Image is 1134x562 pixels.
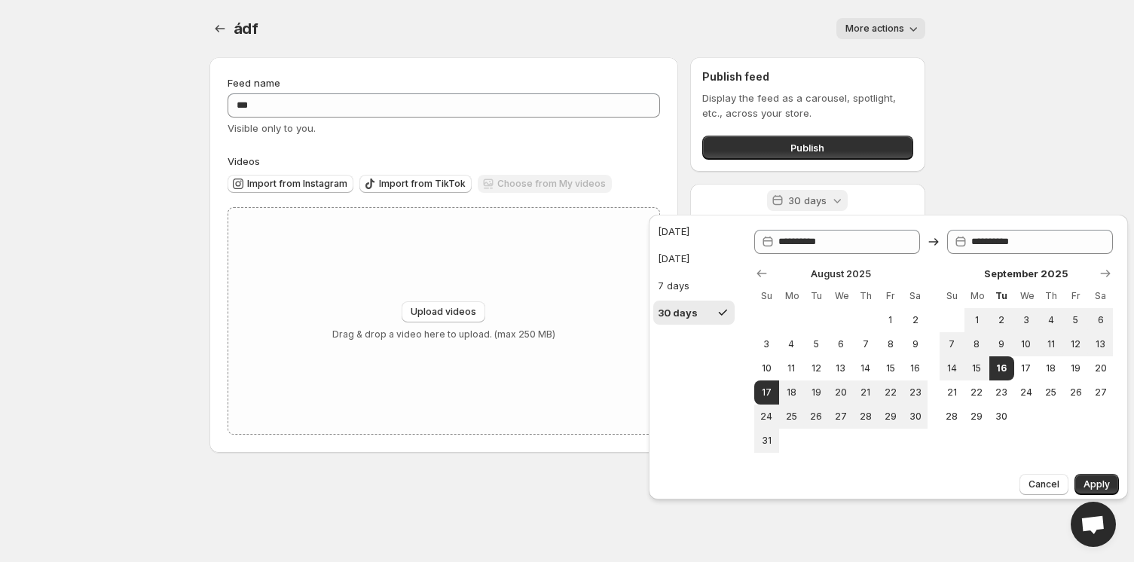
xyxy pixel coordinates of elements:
button: Wednesday September 3 2025 [1014,308,1039,332]
span: We [1020,290,1033,302]
span: 10 [760,362,773,374]
h2: Publish feed [702,69,912,84]
button: Friday September 5 2025 [1063,308,1088,332]
span: 28 [946,411,958,423]
button: Cancel [1019,474,1068,495]
span: ádf [234,20,258,38]
th: Sunday [940,284,964,308]
span: Feed name [228,77,280,89]
button: Settings [209,18,231,39]
th: Tuesday [989,284,1014,308]
span: 30 [909,411,922,423]
span: 26 [810,411,823,423]
span: Mo [785,290,798,302]
span: 5 [810,338,823,350]
button: Friday September 12 2025 [1063,332,1088,356]
span: 22 [884,386,897,399]
th: Thursday [1038,284,1063,308]
button: Friday September 26 2025 [1063,380,1088,405]
span: 24 [760,411,773,423]
span: Import from TikTok [379,178,466,190]
span: Su [760,290,773,302]
span: 17 [760,386,773,399]
p: Drag & drop a video here to upload. (max 250 MB) [332,328,555,341]
span: Cancel [1029,478,1059,490]
button: Sunday August 24 2025 [754,405,779,429]
button: [DATE] [653,219,735,243]
span: 29 [884,411,897,423]
span: 14 [859,362,872,374]
span: Th [859,290,872,302]
button: Thursday September 11 2025 [1038,332,1063,356]
button: Sunday September 28 2025 [940,405,964,429]
span: 12 [1069,338,1082,350]
span: 12 [810,362,823,374]
span: 1 [884,314,897,326]
button: Sunday September 14 2025 [940,356,964,380]
span: Sa [1094,290,1107,302]
th: Saturday [1088,284,1113,308]
button: Monday September 8 2025 [964,332,989,356]
span: Tu [995,290,1008,302]
button: Saturday August 30 2025 [903,405,928,429]
button: 7 days [653,273,735,298]
button: Wednesday August 20 2025 [829,380,854,405]
button: Sunday August 3 2025 [754,332,779,356]
div: [DATE] [658,224,689,239]
span: 15 [970,362,983,374]
span: Sa [909,290,922,302]
span: 21 [946,386,958,399]
button: Wednesday August 13 2025 [829,356,854,380]
span: 24 [1020,386,1033,399]
button: Saturday August 2 2025 [903,308,928,332]
th: Wednesday [829,284,854,308]
button: Friday August 22 2025 [878,380,903,405]
span: 9 [995,338,1008,350]
span: 11 [1044,338,1057,350]
th: Wednesday [1014,284,1039,308]
span: Apply [1084,478,1110,490]
th: Thursday [853,284,878,308]
span: 13 [835,362,848,374]
button: Wednesday September 24 2025 [1014,380,1039,405]
span: 9 [909,338,922,350]
span: 18 [785,386,798,399]
span: 31 [760,435,773,447]
th: Monday [964,284,989,308]
th: Tuesday [804,284,829,308]
span: 29 [970,411,983,423]
span: 2 [909,314,922,326]
button: Tuesday September 9 2025 [989,332,1014,356]
span: Upload videos [411,306,476,318]
button: Thursday August 21 2025 [853,380,878,405]
span: 5 [1069,314,1082,326]
th: Saturday [903,284,928,308]
button: Tuesday August 12 2025 [804,356,829,380]
button: Friday August 29 2025 [878,405,903,429]
span: 6 [835,338,848,350]
button: Saturday August 23 2025 [903,380,928,405]
span: 27 [1094,386,1107,399]
span: 6 [1094,314,1107,326]
span: 25 [1044,386,1057,399]
button: Thursday September 4 2025 [1038,308,1063,332]
th: Monday [779,284,804,308]
p: 30 days [788,193,827,208]
button: Friday August 15 2025 [878,356,903,380]
button: Tuesday September 23 2025 [989,380,1014,405]
span: 14 [946,362,958,374]
th: Sunday [754,284,779,308]
span: 1 [970,314,983,326]
span: 7 [946,338,958,350]
button: Import from TikTok [359,175,472,193]
button: Monday September 15 2025 [964,356,989,380]
span: 30 [995,411,1008,423]
span: 19 [1069,362,1082,374]
div: Open chat [1071,502,1116,547]
span: 4 [785,338,798,350]
span: 2 [995,314,1008,326]
th: Friday [1063,284,1088,308]
div: 7 days [658,278,689,293]
span: Import from Instagram [247,178,347,190]
button: Wednesday September 10 2025 [1014,332,1039,356]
